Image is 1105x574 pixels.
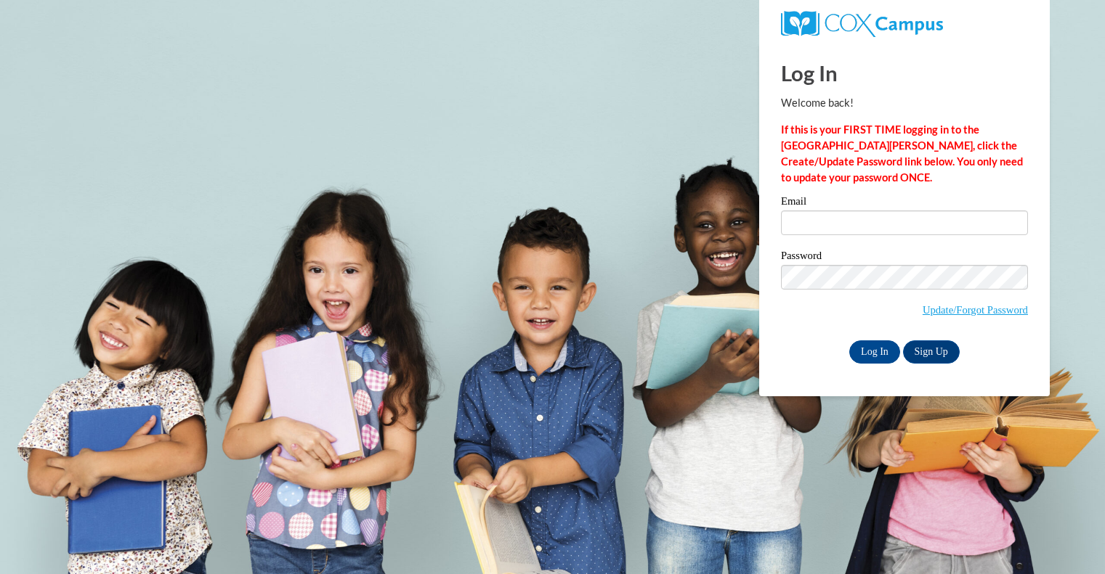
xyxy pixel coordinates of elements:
[781,17,943,29] a: COX Campus
[781,11,943,37] img: COX Campus
[781,123,1023,184] strong: If this is your FIRST TIME logging in to the [GEOGRAPHIC_DATA][PERSON_NAME], click the Create/Upd...
[903,340,960,364] a: Sign Up
[781,95,1028,111] p: Welcome back!
[849,340,900,364] input: Log In
[923,304,1028,316] a: Update/Forgot Password
[781,196,1028,210] label: Email
[781,58,1028,88] h1: Log In
[781,250,1028,265] label: Password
